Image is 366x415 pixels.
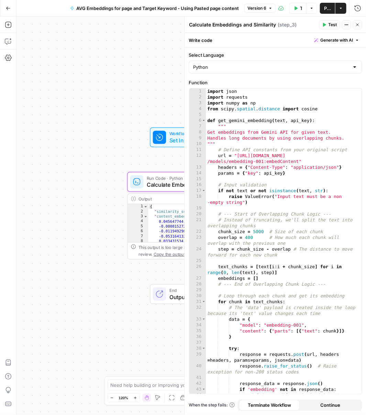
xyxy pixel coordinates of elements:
[189,402,235,408] a: When the step fails:
[189,334,206,340] div: 36
[189,375,206,381] div: 41
[189,170,206,176] div: 14
[189,293,206,299] div: 30
[328,22,337,28] span: Test
[147,175,233,182] span: Run Code · Python
[320,37,353,43] span: Generate with AI
[143,204,148,209] span: Toggle code folding, rows 1 through 170
[189,79,362,86] label: Function
[278,21,297,28] span: ( step_3 )
[289,3,306,14] button: Test Workflow
[189,381,206,386] div: 42
[189,129,206,135] div: 8
[189,106,206,112] div: 4
[189,340,206,346] div: 37
[189,176,206,182] div: 15
[189,246,206,258] div: 24
[128,234,148,239] div: 7
[189,258,206,264] div: 25
[138,196,233,202] div: Output
[189,118,206,123] div: 6
[320,402,340,409] span: Continue
[128,229,148,234] div: 6
[128,239,148,244] div: 8
[189,299,206,305] div: 31
[189,100,206,106] div: 3
[247,5,266,11] span: Version 6
[324,5,331,12] span: Publish
[189,351,206,363] div: 39
[189,234,206,246] div: 23
[189,135,206,141] div: 9
[189,194,206,205] div: 18
[189,141,206,147] div: 10
[169,293,225,301] span: Output
[320,3,335,14] button: Publish
[189,182,206,188] div: 16
[202,316,206,322] span: Toggle code folding, rows 33 through 36
[189,112,206,118] div: 5
[189,147,206,153] div: 11
[189,229,206,234] div: 22
[189,328,206,334] div: 35
[147,181,233,189] span: Calculate Embeddings and Similarity
[189,52,362,58] label: Select Language
[128,204,148,209] div: 1
[189,264,206,275] div: 26
[202,386,206,392] span: Toggle code folding, rows 43 through 46
[248,402,291,409] span: Terminate Workflow
[143,214,148,219] span: Toggle code folding, rows 3 through 169
[127,128,255,148] div: WorkflowSet InputsInputs
[189,275,206,281] div: 27
[189,164,206,170] div: 13
[119,395,129,401] span: 120%
[189,363,206,375] div: 40
[189,88,206,94] div: 1
[189,217,206,229] div: 21
[128,224,148,229] div: 5
[311,36,362,45] button: Generate with AI
[202,188,206,194] span: Toggle code folding, rows 17 through 18
[76,5,239,12] span: AVG Embeddings for page and Target Keyword - Using Pasted page content
[189,322,206,328] div: 34
[127,172,255,259] div: Run Code · PythonCalculate Embeddings and SimilarityStep 3Output{ "similarity_score":0.9748447226...
[319,20,340,29] button: Test
[189,305,206,316] div: 32
[189,211,206,217] div: 20
[189,205,206,211] div: 19
[202,346,206,351] span: Toggle code folding, rows 38 through 50
[202,118,206,123] span: Toggle code folding, rows 6 through 64
[202,299,206,305] span: Toggle code folding, rows 31 through 57
[189,392,206,404] div: 44
[189,346,206,351] div: 38
[128,214,148,219] div: 3
[189,153,206,164] div: 12
[185,33,366,47] div: Write code
[189,94,206,100] div: 2
[66,3,243,14] button: AVG Embeddings for page and Target Keyword - Using Pasted page content
[169,136,210,144] span: Set Inputs
[189,188,206,194] div: 17
[244,4,276,13] button: Version 6
[189,287,206,293] div: 29
[300,5,302,12] span: Test Workflow
[189,123,206,129] div: 7
[189,21,276,28] textarea: Calculate Embeddings and Similarity
[138,244,252,257] div: This output is too large & has been abbreviated for review. to view the full content.
[189,281,206,287] div: 28
[127,284,255,304] div: EndOutput
[169,130,210,137] span: Workflow
[193,64,349,70] input: Python
[128,209,148,214] div: 2
[300,400,361,411] button: Continue
[189,316,206,322] div: 33
[128,219,148,224] div: 4
[154,252,185,256] span: Copy the output
[189,386,206,392] div: 43
[169,287,225,294] span: End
